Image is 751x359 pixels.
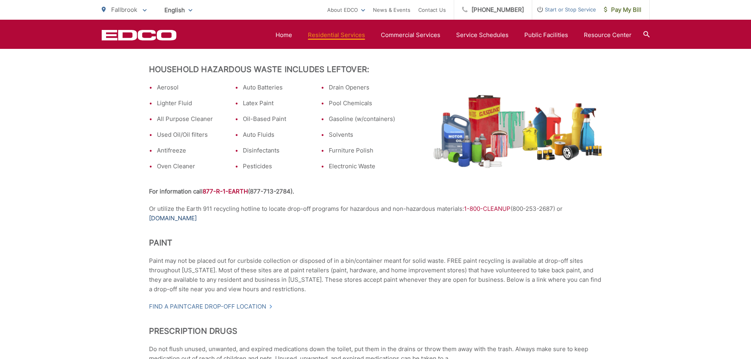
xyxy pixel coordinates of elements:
li: All Purpose Cleaner [157,114,223,124]
li: Electronic Waste [329,162,395,171]
a: Contact Us [418,5,446,15]
p: Or utilize the Earth 911 recycling hotline to locate drop-off programs for hazardous and non-haza... [149,204,602,223]
li: Aerosol [157,83,223,92]
img: Pile of leftover household hazardous waste [433,95,602,168]
a: About EDCO [327,5,365,15]
li: Oven Cleaner [157,162,223,171]
li: Pesticides [243,162,309,171]
span: Pay My Bill [604,5,641,15]
li: Gasoline (w/containers) [329,114,395,124]
li: Latex Paint [243,99,309,108]
span: 1-800-CLEANUP [464,205,511,212]
li: Solvents [329,130,395,140]
a: Find a PaintCare drop-off location [149,302,273,311]
a: News & Events [373,5,410,15]
span: English [158,3,198,17]
a: Public Facilities [524,30,568,40]
li: Antifreeze [157,146,223,155]
li: Furniture Polish [329,146,395,155]
li: Lighter Fluid [157,99,223,108]
li: Auto Fluids [243,130,309,140]
li: Drain Openers [329,83,395,92]
h2: Household Hazardous Waste Includes Leftover: [149,65,602,74]
a: Home [276,30,292,40]
li: Disinfectants [243,146,309,155]
span: Fallbrook [111,6,137,13]
strong: For information call (877-713-2784). [149,188,294,195]
h2: Prescription Drugs [149,326,602,336]
li: Oil-Based Paint [243,114,309,124]
span: 877-R-1-EARTH [203,188,248,195]
a: Service Schedules [456,30,509,40]
a: Residential Services [308,30,365,40]
p: Paint may not be placed out for curbside collection or disposed of in a bin/container meant for s... [149,256,602,294]
h2: Paint [149,238,602,247]
li: Pool Chemicals [329,99,395,108]
a: EDCD logo. Return to the homepage. [102,30,177,41]
a: [DOMAIN_NAME] [149,214,197,223]
li: Auto Batteries [243,83,309,92]
a: Resource Center [584,30,632,40]
a: Commercial Services [381,30,440,40]
li: Used Oil/Oil filters [157,130,223,140]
